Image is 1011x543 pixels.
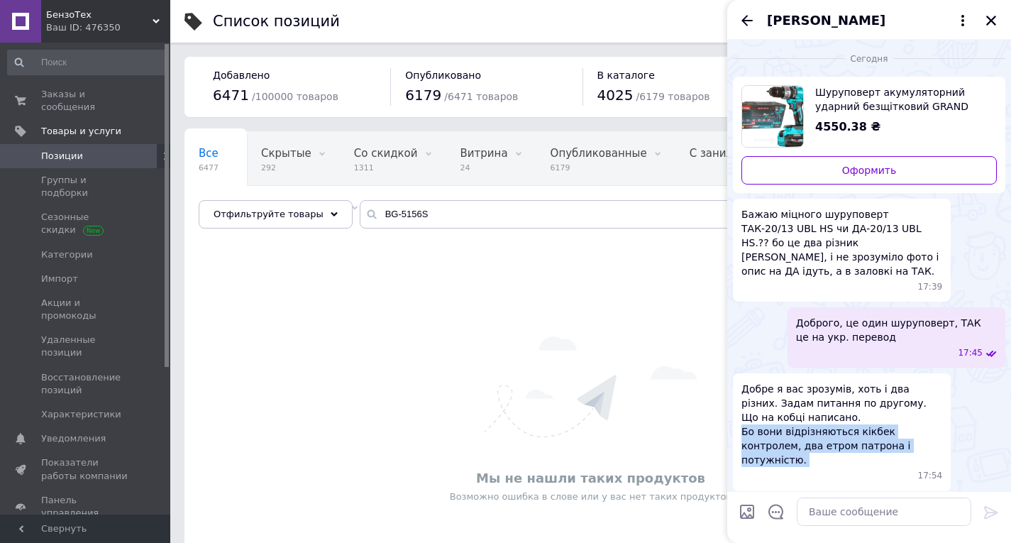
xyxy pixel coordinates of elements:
[41,248,93,261] span: Категории
[41,211,131,236] span: Сезонные скидки
[739,12,756,29] button: Назад
[199,147,219,160] span: Все
[41,174,131,199] span: Группы и подборки
[354,163,418,173] span: 1311
[733,51,1005,65] div: 12.08.2025
[41,150,83,163] span: Позиции
[741,156,997,185] a: Оформить
[767,503,785,521] button: Открыть шаблоны ответов
[742,86,803,147] img: 6625087090_w640_h640_shurupovyort-akkumulyatornyj-udarnyj.jpg
[354,147,418,160] span: Со скидкой
[767,11,885,30] span: [PERSON_NAME]
[41,297,131,322] span: Акции и промокоды
[360,200,983,229] input: Поиск по названию позиции, артикулу и поисковым запросам
[551,147,647,160] span: Опубликованные
[252,91,338,102] span: / 100000 товаров
[460,163,508,173] span: 24
[815,120,880,133] span: 4550.38 ₴
[41,334,131,359] span: Удаленные позиции
[636,91,710,102] span: / 6179 товаров
[918,470,943,482] span: 17:54 12.08.2025
[214,209,324,219] span: Отфильтруйте товары
[918,281,943,293] span: 17:39 12.08.2025
[767,11,971,30] button: [PERSON_NAME]
[213,14,340,29] div: Список позиций
[460,147,508,160] span: Витрина
[7,50,167,75] input: Поиск
[41,273,78,285] span: Импорт
[199,201,344,214] span: Сверлильные станки jet...
[261,163,311,173] span: 292
[741,382,942,467] span: Добре я вас зрозумів, хоть і два різних. Задам питання по другому. Що на кобці написано. Бо вони ...
[796,316,997,344] span: Доброго, це один шуруповерт, ТАК це на укр. перевод
[815,85,985,114] span: Шуруповерт акумуляторний ударний безщітковий GRAND ТАК-20/13 UBL HS з 2 АКБ 20 В / 4,0 Ач, 100 Нм
[41,432,106,445] span: Уведомления
[46,9,153,21] span: БензоТех
[199,163,219,173] span: 6477
[41,125,121,138] span: Товары и услуги
[41,408,121,421] span: Характеристики
[690,147,840,160] span: С заниженной ценой, Оп...
[261,147,311,160] span: Скрытые
[845,53,894,65] span: Сегодня
[405,87,441,104] span: 6179
[983,12,1000,29] button: Закрыть
[184,186,372,240] div: Сверлильные станки jet, Показать удаленные
[41,371,131,397] span: Восстановление позиций
[213,87,249,104] span: 6471
[41,494,131,520] span: Панель управления
[41,88,131,114] span: Заказы и сообщения
[46,21,170,34] div: Ваш ID: 476350
[741,85,997,148] a: Посмотреть товар
[958,347,983,359] span: 17:45 12.08.2025
[444,91,518,102] span: / 6471 товаров
[597,70,655,81] span: В каталоге
[597,87,634,104] span: 4025
[41,456,131,482] span: Показатели работы компании
[405,70,481,81] span: Опубликовано
[192,490,990,503] div: Возможно ошибка в слове или у вас нет таких продуктов
[675,132,868,186] div: С заниженной ценой, Опубликованные
[213,70,270,81] span: Добавлено
[485,336,697,437] img: Ничего не найдено
[741,207,942,278] span: Бажаю міцного шуруповерт ТАК-20/13 UBL HS чи ДА-20/13 UBL HS.?? бо це два різник [PERSON_NAME], і...
[551,163,647,173] span: 6179
[192,469,990,487] div: Мы не нашли таких продуктов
